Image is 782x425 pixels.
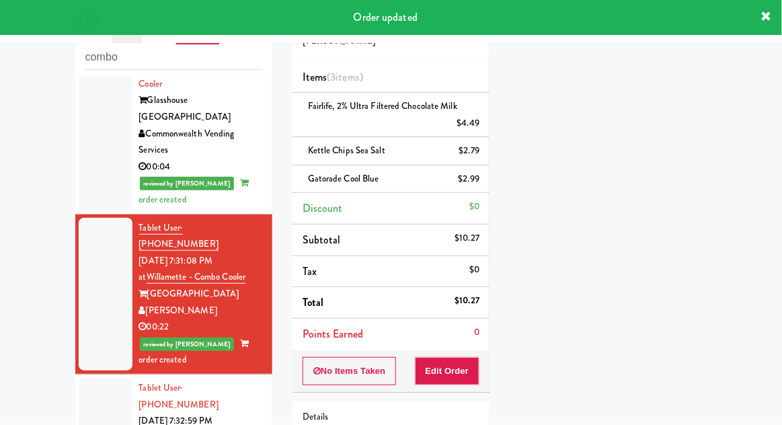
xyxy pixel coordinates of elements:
span: reviewed by [PERSON_NAME] [140,338,235,351]
li: Tablet User· [PHONE_NUMBER][DATE] 7:31:08 PM atWillamette - Combo Cooler[GEOGRAPHIC_DATA][PERSON_... [75,215,272,375]
div: $0 [469,198,479,215]
a: Glasshouse [GEOGRAPHIC_DATA] Combo Cooler [139,44,259,90]
div: 00:22 [139,319,262,336]
div: $2.79 [459,143,480,159]
div: $10.27 [455,293,480,309]
span: reviewed by [PERSON_NAME] [140,177,235,190]
span: Items [303,69,363,85]
a: Tablet User· [PHONE_NUMBER] [139,381,219,411]
span: Tax [303,264,317,279]
span: Fairlife, 2% Ultra Filtered Chocolate Milk [308,100,457,112]
div: $2.99 [459,171,480,188]
div: Glasshouse [GEOGRAPHIC_DATA] [139,92,262,125]
span: Subtotal [303,232,341,247]
ng-pluralize: items [336,69,360,85]
input: Search vision orders [85,45,262,70]
span: · [PHONE_NUMBER] [139,381,219,411]
span: Points Earned [303,326,363,342]
h5: [PERSON_NAME] [303,36,479,46]
span: (3 ) [327,69,363,85]
div: 00:04 [139,159,262,176]
div: [PERSON_NAME] [139,303,262,319]
a: Tablet User· [PHONE_NUMBER] [139,221,219,252]
span: Total [303,295,324,310]
button: No Items Taken [303,357,397,385]
div: $0 [469,262,479,278]
div: [GEOGRAPHIC_DATA] [139,286,262,303]
span: Order updated [354,9,418,25]
span: Discount [303,200,343,216]
div: 0 [474,324,479,341]
span: Gatorade Cool Blue [308,172,379,185]
div: $10.27 [455,230,480,247]
div: Commonwealth Vending Services [139,126,262,159]
button: Edit Order [415,357,480,385]
span: [DATE] 7:31:08 PM at [139,254,213,284]
span: Kettle Chips Sea Salt [308,144,385,157]
a: Willamette - Combo Cooler [147,270,246,284]
div: $4.49 [457,115,480,132]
